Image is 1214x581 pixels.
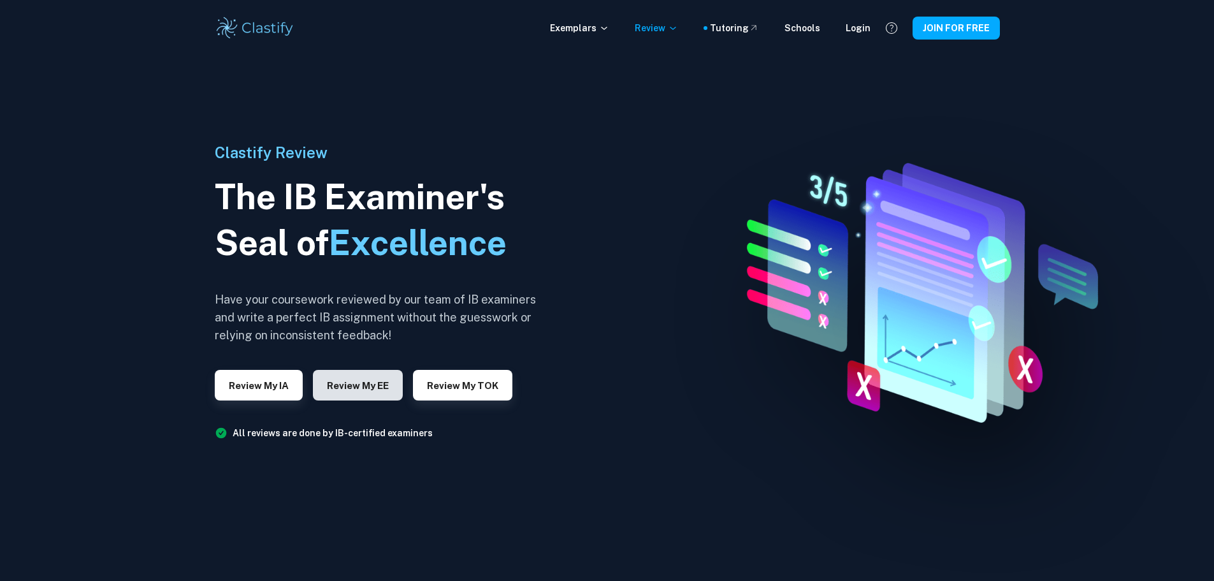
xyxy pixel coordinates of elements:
button: JOIN FOR FREE [913,17,1000,40]
h6: Have your coursework reviewed by our team of IB examiners and write a perfect IB assignment witho... [215,291,546,344]
p: Review [635,21,678,35]
a: All reviews are done by IB-certified examiners [233,428,433,438]
button: Review my IA [215,370,303,401]
button: Review my TOK [413,370,512,401]
p: Exemplars [550,21,609,35]
button: Help and Feedback [881,17,902,39]
img: Clastify logo [215,15,296,41]
a: Login [846,21,871,35]
span: Excellence [329,223,507,263]
h6: Clastify Review [215,141,546,164]
a: Tutoring [710,21,759,35]
a: Schools [784,21,820,35]
button: Review my EE [313,370,403,401]
img: IA Review hero [713,151,1117,430]
h1: The IB Examiner's Seal of [215,174,546,266]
